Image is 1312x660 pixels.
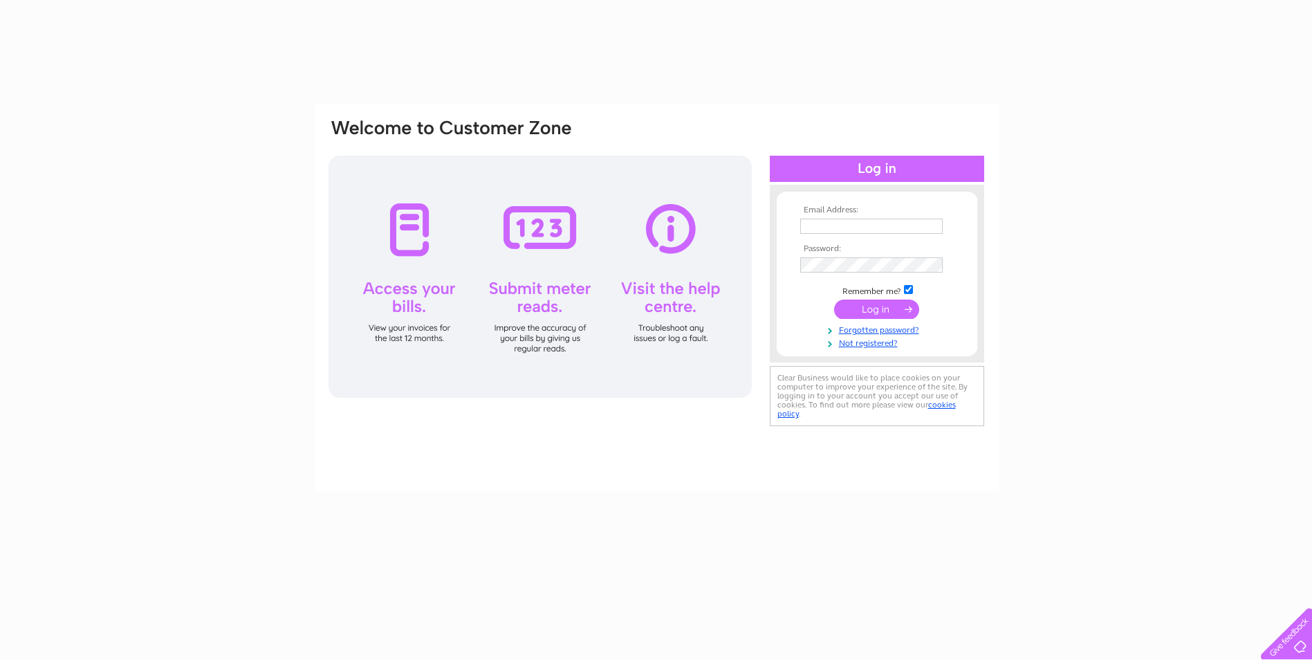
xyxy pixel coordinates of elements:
[797,244,957,254] th: Password:
[797,205,957,215] th: Email Address:
[800,322,957,336] a: Forgotten password?
[777,400,956,419] a: cookies policy
[800,336,957,349] a: Not registered?
[797,283,957,297] td: Remember me?
[834,300,919,319] input: Submit
[770,366,984,426] div: Clear Business would like to place cookies on your computer to improve your experience of the sit...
